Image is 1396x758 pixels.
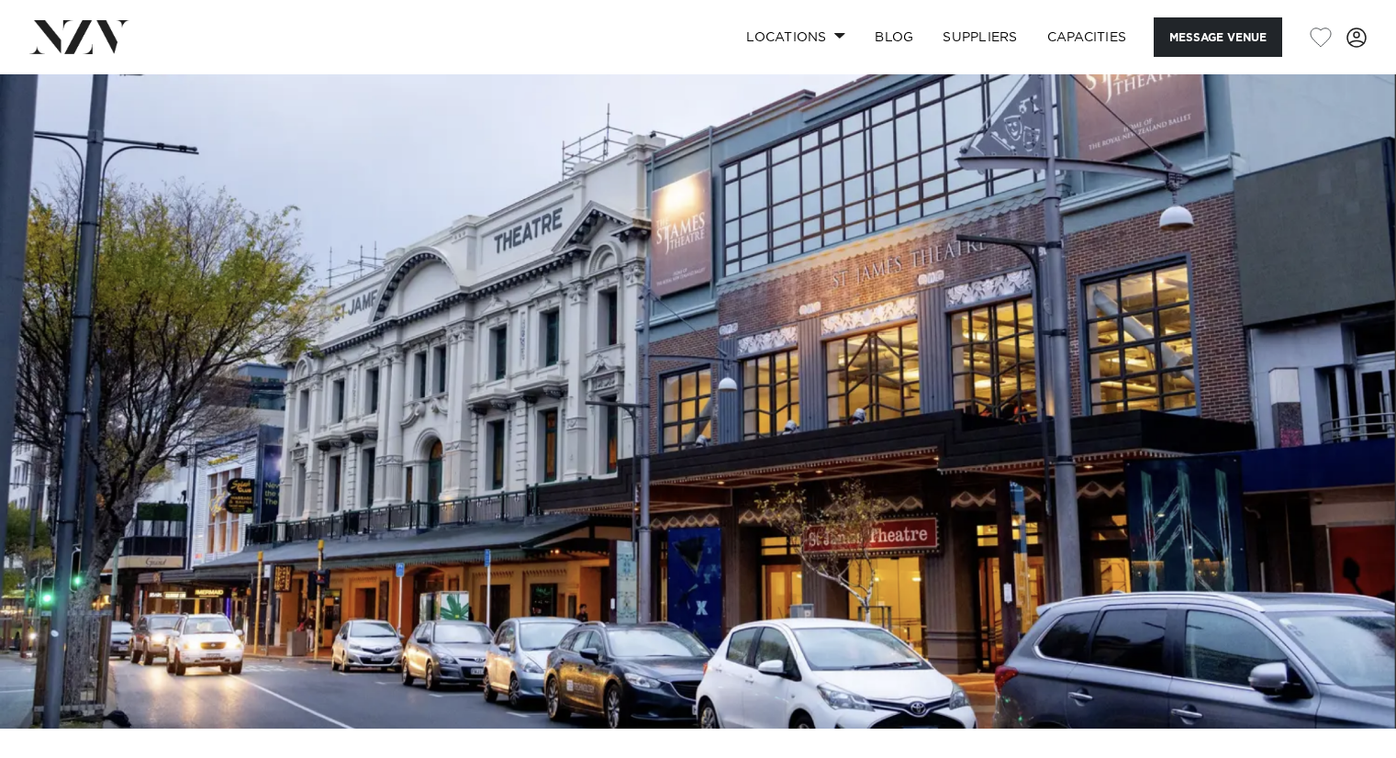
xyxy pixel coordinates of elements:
a: Capacities [1033,17,1142,57]
img: nzv-logo.png [29,20,129,53]
a: Locations [732,17,860,57]
a: SUPPLIERS [928,17,1032,57]
a: BLOG [860,17,928,57]
button: Message Venue [1154,17,1282,57]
